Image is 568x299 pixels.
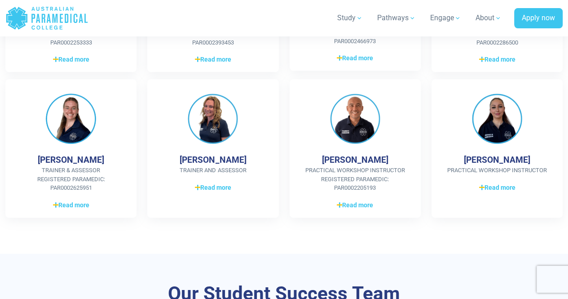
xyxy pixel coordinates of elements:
[162,54,264,65] a: Read more
[472,94,522,144] img: Rachelle Elliott
[162,166,264,175] span: Trainer and Assessor
[195,183,231,192] span: Read more
[425,5,467,31] a: Engage
[46,94,96,144] img: Jennifer Prendergast
[446,182,548,193] a: Read more
[20,200,122,210] a: Read more
[180,155,246,165] h4: [PERSON_NAME]
[479,183,515,192] span: Read more
[372,5,421,31] a: Pathways
[479,55,515,64] span: Read more
[446,166,548,175] span: Practical Workshop Instructor
[464,155,530,165] h4: [PERSON_NAME]
[38,155,104,165] h4: [PERSON_NAME]
[337,54,373,63] span: Read more
[162,182,264,193] a: Read more
[470,5,507,31] a: About
[332,5,368,31] a: Study
[188,94,238,144] img: Jolanta Kfoury
[337,201,373,210] span: Read more
[53,55,89,64] span: Read more
[195,55,231,64] span: Read more
[322,155,388,165] h4: [PERSON_NAME]
[446,54,548,65] a: Read more
[20,54,122,65] a: Read more
[514,8,563,29] a: Apply now
[53,201,89,210] span: Read more
[304,200,406,210] a: Read more
[304,166,406,192] span: Practical Workshop Instructor Registered Paramedic: PAR0002205193
[5,4,88,33] a: Australian Paramedical College
[304,53,406,63] a: Read more
[20,166,122,192] span: Trainer & Assessor Registered Paramedic: PAR0002625951
[330,94,380,144] img: Leonard Price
